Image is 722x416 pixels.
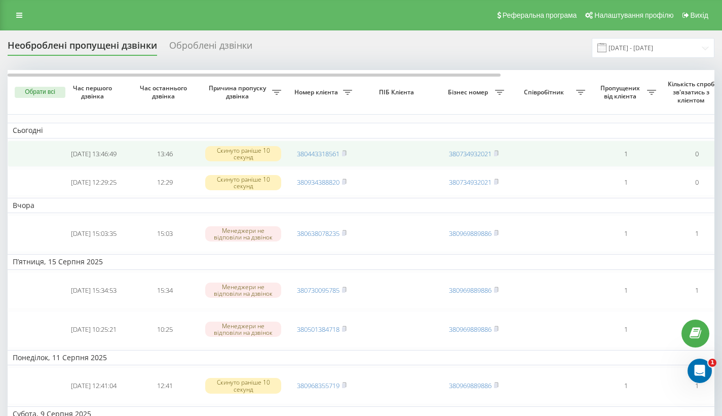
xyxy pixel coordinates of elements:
[58,367,129,404] td: [DATE] 12:41:04
[594,11,673,19] span: Налаштування профілю
[291,88,343,96] span: Номер клієнта
[205,84,272,100] span: Причина пропуску дзвінка
[666,80,718,104] span: Кількість спроб зв'язатись з клієнтом
[514,88,576,96] span: Співробітник
[449,178,491,187] a: 380734932021
[590,311,661,348] td: 1
[205,283,281,298] div: Менеджери не відповіли на дзвінок
[169,40,252,56] div: Оброблені дзвінки
[205,378,281,393] div: Скинуто раніше 10 секунд
[503,11,577,19] span: Реферальна програма
[595,84,647,100] span: Пропущених від клієнта
[590,367,661,404] td: 1
[449,325,491,334] a: 380969889886
[449,286,491,295] a: 380969889886
[58,141,129,167] td: [DATE] 13:46:49
[58,169,129,196] td: [DATE] 12:29:25
[129,272,200,309] td: 15:34
[297,149,339,158] a: 380443318561
[691,11,708,19] span: Вихід
[129,215,200,252] td: 15:03
[137,84,192,100] span: Час останнього дзвінка
[129,367,200,404] td: 12:41
[297,229,339,238] a: 380638078235
[297,178,339,187] a: 380934388820
[590,141,661,167] td: 1
[443,88,495,96] span: Бізнес номер
[449,149,491,158] a: 380734932021
[58,272,129,309] td: [DATE] 15:34:53
[366,88,430,96] span: ПІБ Клієнта
[8,40,157,56] div: Необроблені пропущені дзвінки
[205,175,281,190] div: Скинуто раніше 10 секунд
[297,381,339,390] a: 380968355719
[590,215,661,252] td: 1
[129,141,200,167] td: 13:46
[15,87,65,98] button: Обрати всі
[297,286,339,295] a: 380730095785
[129,169,200,196] td: 12:29
[129,311,200,348] td: 10:25
[590,169,661,196] td: 1
[58,215,129,252] td: [DATE] 15:03:35
[66,84,121,100] span: Час першого дзвінка
[708,359,716,367] span: 1
[449,229,491,238] a: 380969889886
[205,146,281,161] div: Скинуто раніше 10 секунд
[58,311,129,348] td: [DATE] 10:25:21
[205,226,281,241] div: Менеджери не відповіли на дзвінок
[205,322,281,337] div: Менеджери не відповіли на дзвінок
[688,359,712,383] iframe: Intercom live chat
[297,325,339,334] a: 380501384718
[449,381,491,390] a: 380969889886
[590,272,661,309] td: 1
